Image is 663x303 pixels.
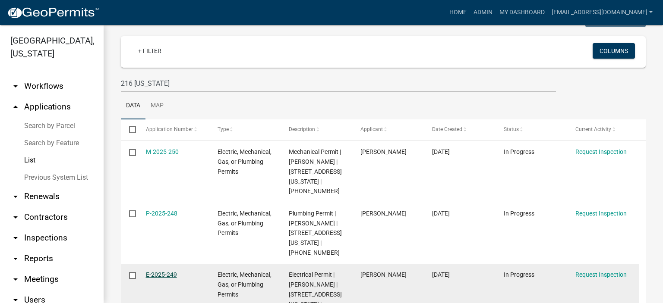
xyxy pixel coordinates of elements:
[218,210,272,237] span: Electric, Mechanical, Gas, or Plumbing Permits
[575,210,627,217] a: Request Inspection
[504,271,534,278] span: In Progress
[10,102,21,112] i: arrow_drop_up
[137,119,209,140] datatable-header-cell: Application Number
[360,148,407,155] span: Bryce Bennett
[504,210,534,217] span: In Progress
[281,119,352,140] datatable-header-cell: Description
[10,233,21,243] i: arrow_drop_down
[575,148,627,155] a: Request Inspection
[548,4,656,21] a: [EMAIL_ADDRESS][DOMAIN_NAME]
[432,148,450,155] span: 04/24/2025
[470,4,496,21] a: Admin
[432,126,462,132] span: Date Created
[567,119,639,140] datatable-header-cell: Current Activity
[496,119,567,140] datatable-header-cell: Status
[10,191,21,202] i: arrow_drop_down
[593,43,635,59] button: Columns
[575,271,627,278] a: Request Inspection
[424,119,496,140] datatable-header-cell: Date Created
[504,126,519,132] span: Status
[10,81,21,91] i: arrow_drop_down
[352,119,424,140] datatable-header-cell: Applicant
[360,210,407,217] span: Bryce Bennett
[360,271,407,278] span: Bryce Bennett
[146,210,177,217] a: P-2025-248
[446,4,470,21] a: Home
[146,126,193,132] span: Application Number
[145,92,169,120] a: Map
[432,271,450,278] span: 04/24/2025
[496,4,548,21] a: My Dashboard
[10,253,21,264] i: arrow_drop_down
[289,210,342,256] span: Plumbing Permit | Bryce Bennett | 216 WASHINGTON ST S | 163-04-01-006
[289,126,315,132] span: Description
[131,43,168,59] a: + Filter
[209,119,281,140] datatable-header-cell: Type
[218,271,272,298] span: Electric, Mechanical, Gas, or Plumbing Permits
[146,271,177,278] a: E-2025-249
[360,126,383,132] span: Applicant
[575,126,611,132] span: Current Activity
[10,212,21,222] i: arrow_drop_down
[585,12,646,27] button: Bulk Actions
[121,119,137,140] datatable-header-cell: Select
[289,148,342,194] span: Mechanical Permit | Bryce Bennett | 216 WASHINGTON ST S | 163-04-01-006
[121,92,145,120] a: Data
[10,274,21,284] i: arrow_drop_down
[146,148,179,155] a: M-2025-250
[504,148,534,155] span: In Progress
[432,210,450,217] span: 04/24/2025
[121,75,556,92] input: Search for applications
[218,126,229,132] span: Type
[218,148,272,175] span: Electric, Mechanical, Gas, or Plumbing Permits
